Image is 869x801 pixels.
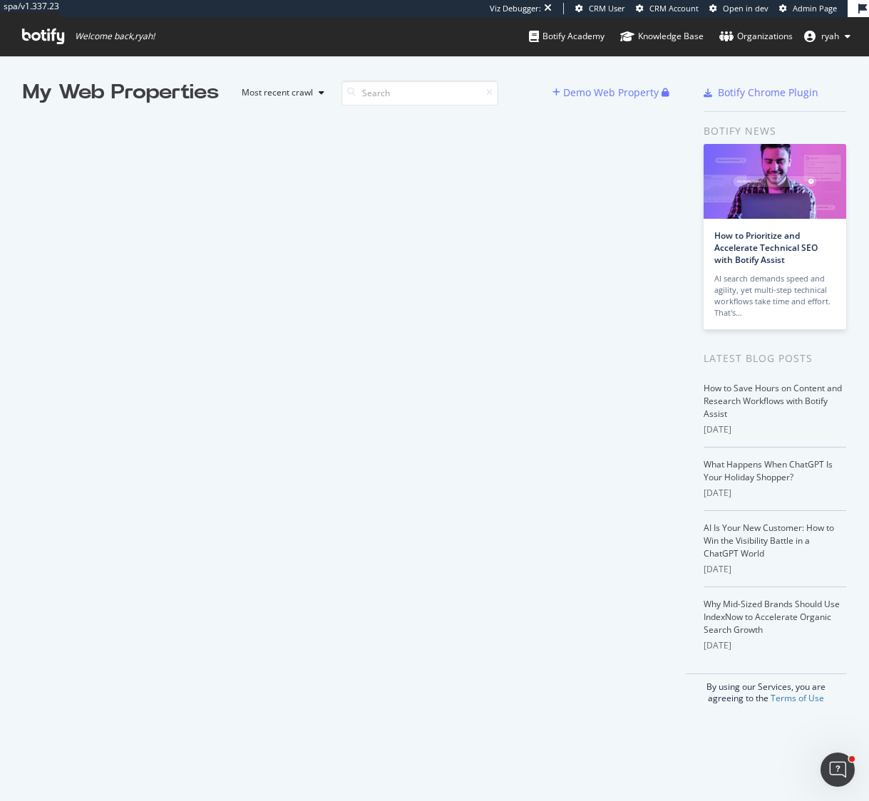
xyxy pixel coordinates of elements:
[704,522,834,559] a: AI Is Your New Customer: How to Win the Visibility Battle in a ChatGPT World
[529,17,605,56] a: Botify Academy
[704,351,846,366] div: Latest Blog Posts
[704,598,840,636] a: Why Mid-Sized Brands Should Use IndexNow to Accelerate Organic Search Growth
[709,3,768,14] a: Open in dev
[75,31,155,42] span: Welcome back, ryah !
[714,273,835,319] div: AI search demands speed and agility, yet multi-step technical workflows take time and effort. Tha...
[714,229,818,266] a: How to Prioritize and Accelerate Technical SEO with Botify Assist
[529,29,605,43] div: Botify Academy
[719,17,793,56] a: Organizations
[686,673,846,704] div: By using our Services, you are agreeing to the
[341,81,498,105] input: Search
[649,3,699,14] span: CRM Account
[821,753,855,787] iframe: Intercom live chat
[563,86,659,100] div: Demo Web Property
[793,25,862,48] button: ryah
[575,3,625,14] a: CRM User
[718,86,818,100] div: Botify Chrome Plugin
[704,423,846,436] div: [DATE]
[704,86,818,100] a: Botify Chrome Plugin
[552,86,662,98] a: Demo Web Property
[242,88,313,97] div: Most recent crawl
[230,81,330,104] button: Most recent crawl
[704,487,846,500] div: [DATE]
[552,81,662,104] button: Demo Web Property
[23,78,219,107] div: My Web Properties
[490,3,541,14] div: Viz Debugger:
[704,123,846,139] div: Botify news
[704,563,846,576] div: [DATE]
[589,3,625,14] span: CRM User
[704,382,842,420] a: How to Save Hours on Content and Research Workflows with Botify Assist
[620,17,704,56] a: Knowledge Base
[723,3,768,14] span: Open in dev
[793,3,837,14] span: Admin Page
[704,458,833,483] a: What Happens When ChatGPT Is Your Holiday Shopper?
[779,3,837,14] a: Admin Page
[719,29,793,43] div: Organizations
[636,3,699,14] a: CRM Account
[821,30,839,42] span: ryah
[704,639,846,652] div: [DATE]
[771,692,824,704] a: Terms of Use
[620,29,704,43] div: Knowledge Base
[704,144,846,219] img: How to Prioritize and Accelerate Technical SEO with Botify Assist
